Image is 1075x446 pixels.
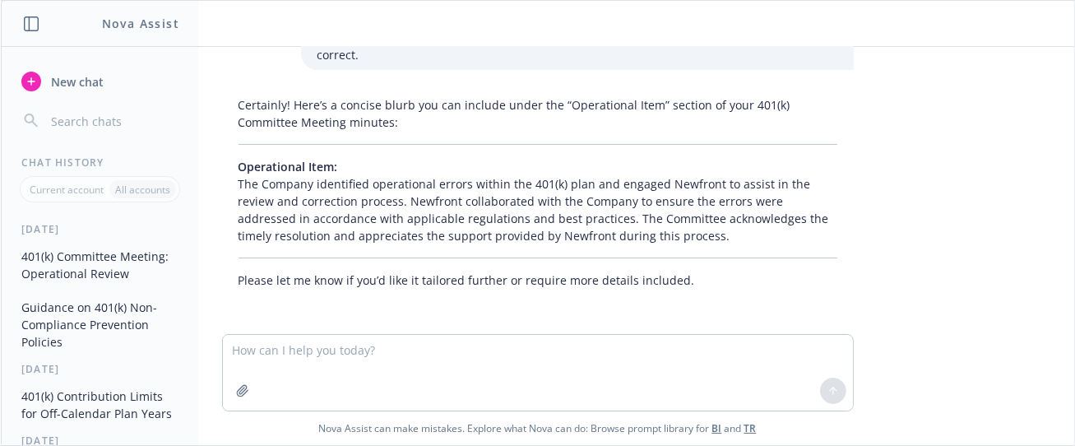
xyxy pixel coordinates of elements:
[744,421,757,435] a: TR
[30,183,104,197] p: Current account
[2,362,198,376] div: [DATE]
[15,67,185,96] button: New chat
[2,156,198,170] div: Chat History
[48,109,178,132] input: Search chats
[2,222,198,236] div: [DATE]
[102,15,179,32] h1: Nova Assist
[15,383,185,427] button: 401(k) Contribution Limits for Off-Calendar Plan Years
[239,96,837,131] p: Certainly! Here’s a concise blurb you can include under the “Operational Item” section of your 40...
[239,272,837,289] p: Please let me know if you’d like it tailored further or require more details included.
[115,183,170,197] p: All accounts
[48,73,104,91] span: New chat
[7,411,1068,445] span: Nova Assist can make mistakes. Explore what Nova can do: Browse prompt library for and
[15,243,185,287] button: 401(k) Committee Meeting: Operational Review
[712,421,722,435] a: BI
[239,159,338,174] span: Operational Item:
[15,294,185,355] button: Guidance on 401(k) Non-Compliance Prevention Policies
[239,158,837,244] p: The Company identified operational errors within the 401(k) plan and engaged Newfront to assist i...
